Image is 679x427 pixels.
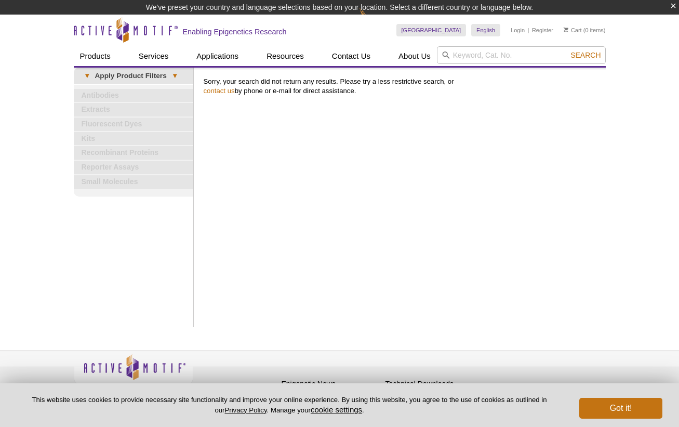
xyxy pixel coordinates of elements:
[74,146,193,160] a: Recombinant Proteins
[190,46,245,66] a: Applications
[260,46,310,66] a: Resources
[282,380,380,389] h4: Epigenetic News
[385,380,484,389] h4: Technical Downloads
[74,89,193,102] a: Antibodies
[74,132,193,146] a: Kits
[167,71,183,81] span: ▾
[360,8,387,32] img: Change Here
[74,175,193,189] a: Small Molecules
[74,68,193,84] a: ▾Apply Product Filters▾
[17,395,562,415] p: This website uses cookies to provide necessary site functionality and improve your online experie...
[198,378,239,394] a: Privacy Policy
[74,161,193,174] a: Reporter Assays
[564,27,582,34] a: Cart
[570,51,601,59] span: Search
[204,77,601,96] p: Sorry, your search did not return any results. Please try a less restrictive search, or by phone ...
[74,103,193,117] a: Extracts
[489,369,567,392] table: Click to Verify - This site chose Symantec SSL for secure e-commerce and confidential communicati...
[437,46,606,64] input: Keyword, Cat. No.
[79,71,95,81] span: ▾
[311,405,362,414] button: cookie settings
[564,24,606,36] li: (0 items)
[392,46,437,66] a: About Us
[579,398,662,419] button: Got it!
[183,27,287,36] h2: Enabling Epigenetics Research
[532,27,553,34] a: Register
[471,24,500,36] a: English
[396,24,467,36] a: [GEOGRAPHIC_DATA]
[564,27,568,32] img: Your Cart
[74,118,193,131] a: Fluorescent Dyes
[74,351,193,393] img: Active Motif,
[74,46,117,66] a: Products
[224,406,267,414] a: Privacy Policy
[204,87,235,95] a: contact us
[567,50,604,60] button: Search
[511,27,525,34] a: Login
[132,46,175,66] a: Services
[326,46,377,66] a: Contact Us
[528,24,529,36] li: |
